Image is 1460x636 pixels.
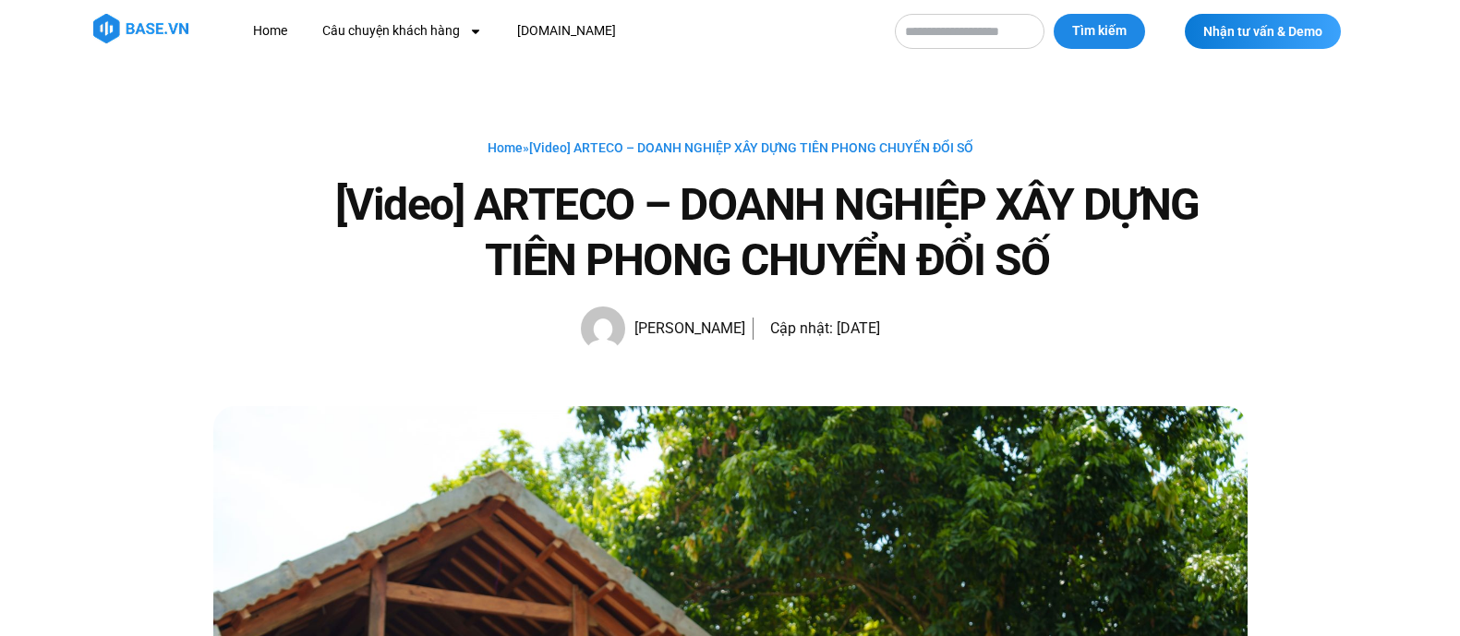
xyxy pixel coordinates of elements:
[770,319,833,337] span: Cập nhật:
[625,316,745,342] span: [PERSON_NAME]
[581,306,745,351] a: Picture of Hạnh Hoàng [PERSON_NAME]
[287,177,1248,288] h1: [Video] ARTECO – DOANH NGHIỆP XÂY DỰNG TIÊN PHONG CHUYỂN ĐỔI SỐ
[488,140,973,155] span: »
[488,140,523,155] a: Home
[1203,25,1322,38] span: Nhận tư vấn & Demo
[239,14,876,48] nav: Menu
[837,319,880,337] time: [DATE]
[581,306,625,351] img: Picture of Hạnh Hoàng
[239,14,301,48] a: Home
[529,140,973,155] span: [Video] ARTECO – DOANH NGHIỆP XÂY DỰNG TIÊN PHONG CHUYỂN ĐỔI SỐ
[1054,14,1145,49] button: Tìm kiếm
[1185,14,1341,49] a: Nhận tư vấn & Demo
[308,14,496,48] a: Câu chuyện khách hàng
[1072,22,1127,41] span: Tìm kiếm
[503,14,630,48] a: [DOMAIN_NAME]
